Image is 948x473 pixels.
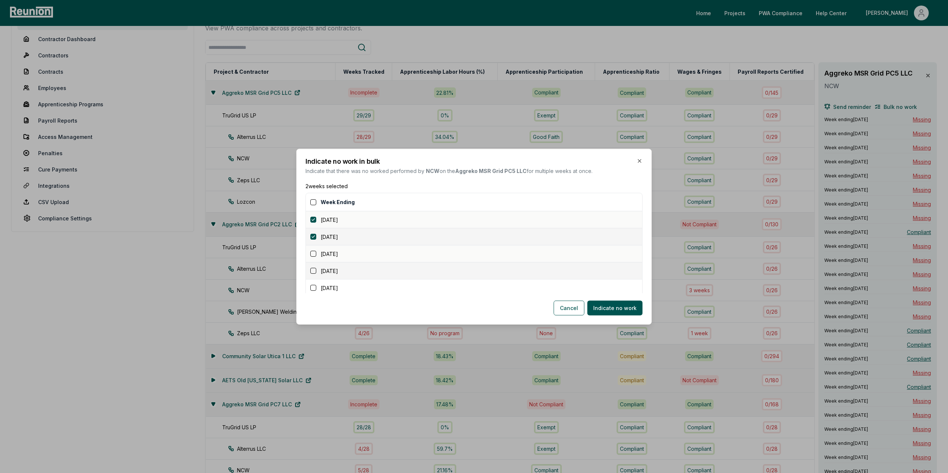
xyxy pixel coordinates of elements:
[319,194,356,209] button: Week Ending
[310,216,642,223] div: [DATE]
[306,182,642,190] p: 2 weeks selected
[554,300,584,315] button: Cancel
[587,300,642,315] button: Indicate no work
[306,167,642,174] p: Indicate that there was no worked performed by on the for multiple weeks at once.
[306,158,642,164] h2: Indicate no work in bulk
[310,267,642,274] div: [DATE]
[310,250,642,257] div: [DATE]
[310,233,642,240] div: [DATE]
[455,167,527,174] b: Aggreko MSR Grid PC5 LLC
[426,167,440,174] b: NCW
[310,284,642,292] div: [DATE]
